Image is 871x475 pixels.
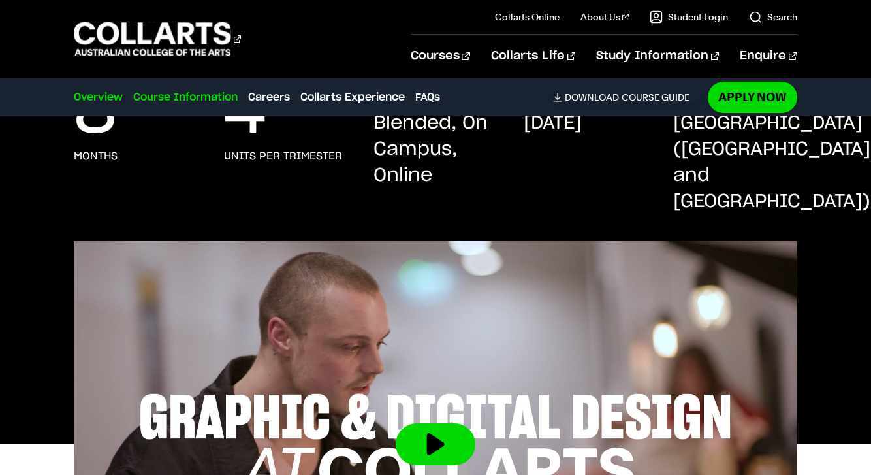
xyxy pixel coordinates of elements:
a: Collarts Life [491,35,575,78]
a: Enquire [740,35,797,78]
a: About Us [580,10,629,24]
a: DownloadCourse Guide [553,91,700,103]
a: Course Information [133,90,238,105]
a: Collarts Experience [300,90,405,105]
h3: units per trimester [224,150,342,163]
a: Search [749,10,797,24]
a: Collarts Online [495,10,560,24]
h3: months [74,150,118,163]
p: [DATE] [524,110,582,137]
p: Blended, On Campus, Online [373,110,497,189]
div: Go to homepage [74,20,241,57]
a: Overview [74,90,123,105]
p: [GEOGRAPHIC_DATA] ([GEOGRAPHIC_DATA] and [GEOGRAPHIC_DATA]) [673,110,870,215]
p: 4 [224,87,266,139]
a: Courses [411,35,470,78]
a: Careers [248,90,290,105]
a: FAQs [415,90,440,105]
a: Study Information [596,35,719,78]
a: Apply Now [708,82,797,112]
span: Download [565,91,619,103]
p: 8 [74,87,116,139]
a: Student Login [650,10,728,24]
